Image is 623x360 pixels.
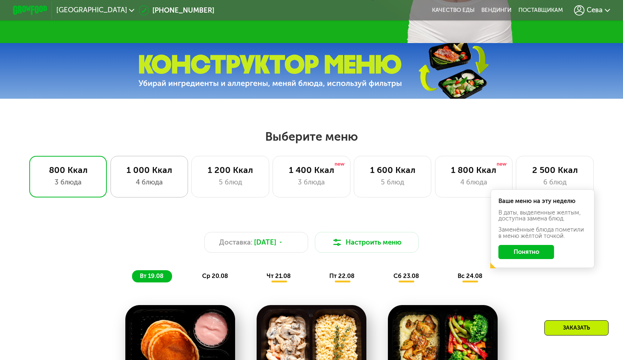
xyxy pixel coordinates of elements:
div: 3 блюда [38,177,98,187]
a: Вендинги [481,7,511,14]
span: вс 24.08 [458,272,482,279]
h2: Выберите меню [28,129,596,144]
span: чт 21.08 [267,272,291,279]
div: 4 блюда [119,177,179,187]
div: 800 Ккал [38,165,98,175]
span: ср 20.08 [202,272,228,279]
div: Заказать [544,320,609,336]
div: Заменённые блюда пометили в меню жёлтой точкой. [498,227,587,239]
div: 5 блюд [363,177,422,187]
div: 3 блюда [281,177,341,187]
div: 5 блюд [201,177,260,187]
div: 1 200 Ккал [201,165,260,175]
span: вт 19.08 [140,272,164,279]
div: 4 блюда [444,177,504,187]
button: Понятно [498,245,554,259]
div: 2 500 Ккал [525,165,585,175]
div: 1 000 Ккал [119,165,179,175]
a: [PHONE_NUMBER] [139,5,214,16]
div: 1 600 Ккал [363,165,422,175]
div: поставщикам [518,7,563,14]
span: сб 23.08 [393,272,419,279]
span: пт 22.08 [329,272,355,279]
span: Доставка: [219,237,253,248]
button: Настроить меню [315,232,419,253]
span: [DATE] [254,237,276,248]
div: 6 блюд [525,177,585,187]
span: [GEOGRAPHIC_DATA] [56,7,127,14]
div: 1 800 Ккал [444,165,504,175]
div: 1 400 Ккал [281,165,341,175]
a: Качество еды [432,7,475,14]
span: Сева [587,7,603,14]
div: В даты, выделенные желтым, доступна замена блюд. [498,210,587,222]
div: Ваше меню на эту неделю [498,198,587,204]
